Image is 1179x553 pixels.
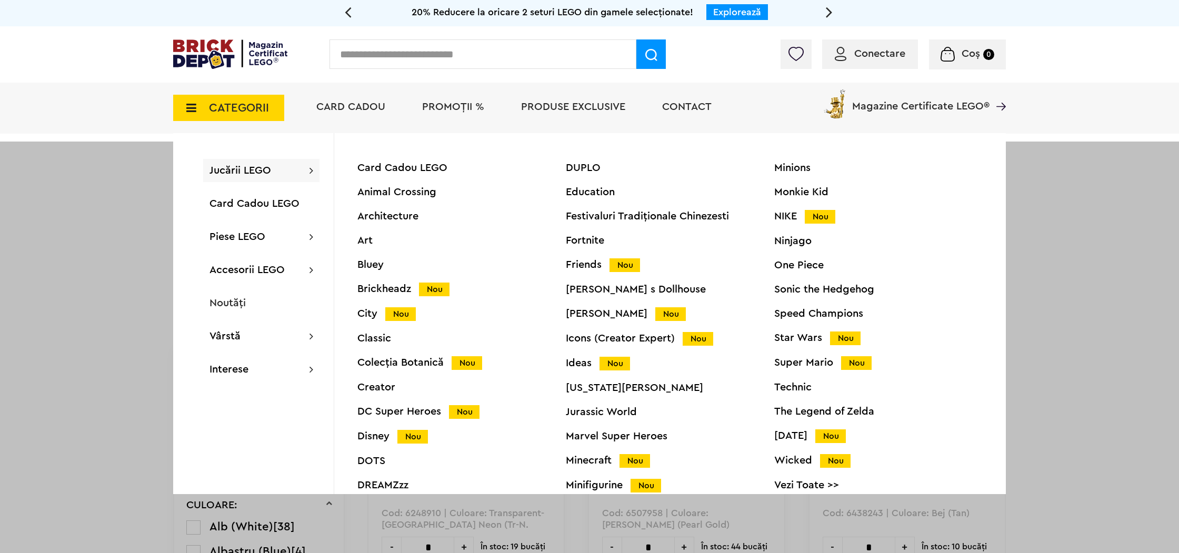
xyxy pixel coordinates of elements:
span: CATEGORII [209,102,269,114]
span: 20% Reducere la oricare 2 seturi LEGO din gamele selecționate! [412,7,693,17]
span: Conectare [854,48,905,59]
span: Magazine Certificate LEGO® [852,87,990,112]
a: Magazine Certificate LEGO® [990,87,1006,98]
a: Contact [662,102,712,112]
a: Card Cadou [316,102,385,112]
a: Explorează [713,7,761,17]
a: PROMOȚII % [422,102,484,112]
a: Produse exclusive [521,102,625,112]
a: Conectare [835,48,905,59]
small: 0 [983,49,994,60]
span: Coș [962,48,980,59]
